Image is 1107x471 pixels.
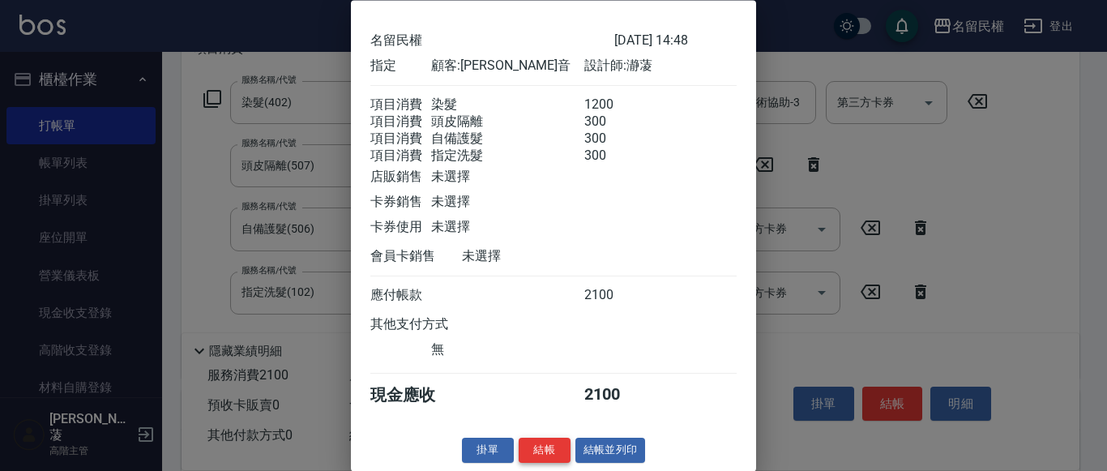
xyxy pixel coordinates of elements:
div: 會員卡銷售 [370,249,462,266]
button: 結帳並列印 [575,439,646,464]
div: 自備護髮 [431,131,583,148]
div: 卡券使用 [370,220,431,237]
div: 顧客: [PERSON_NAME]音 [431,58,583,75]
div: 項目消費 [370,97,431,114]
div: 現金應收 [370,385,462,407]
button: 結帳 [519,439,571,464]
div: 店販銷售 [370,169,431,186]
div: 項目消費 [370,131,431,148]
div: 1200 [584,97,645,114]
div: 名留民權 [370,33,614,50]
div: 2100 [584,288,645,305]
div: 頭皮隔離 [431,114,583,131]
div: 指定洗髮 [431,148,583,165]
div: 其他支付方式 [370,317,493,334]
div: 300 [584,114,645,131]
div: 2100 [584,385,645,407]
div: 300 [584,131,645,148]
div: 項目消費 [370,148,431,165]
div: 未選擇 [431,220,583,237]
div: 項目消費 [370,114,431,131]
div: 未選擇 [431,195,583,212]
div: 指定 [370,58,431,75]
div: 卡券銷售 [370,195,431,212]
div: [DATE] 14:48 [614,33,737,50]
div: 300 [584,148,645,165]
button: 掛單 [462,439,514,464]
div: 無 [431,342,583,359]
div: 染髮 [431,97,583,114]
div: 未選擇 [431,169,583,186]
div: 應付帳款 [370,288,431,305]
div: 設計師: 瀞蓤 [584,58,737,75]
div: 未選擇 [462,249,614,266]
